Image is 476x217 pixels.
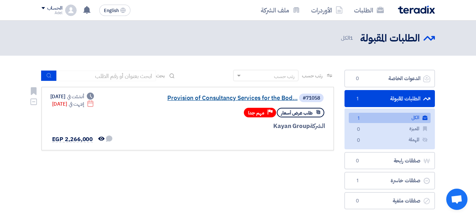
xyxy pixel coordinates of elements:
[155,122,325,131] div: Kayan Group
[156,72,165,79] span: بحث
[345,172,435,189] a: صفقات خاسرة1
[353,157,362,165] span: 0
[345,152,435,169] a: صفقات رابحة0
[353,75,362,82] span: 0
[52,100,94,108] div: [DATE]
[274,73,295,80] div: رتب حسب
[354,115,363,122] span: 1
[349,124,431,134] a: المميزة
[354,126,363,133] span: 0
[398,6,435,14] img: Teradix logo
[341,34,354,42] span: الكل
[248,110,264,116] span: مهم جدا
[349,113,431,123] a: الكل
[41,11,62,15] div: Adel
[348,2,390,18] a: الطلبات
[354,137,363,144] span: 0
[349,135,431,145] a: المهملة
[302,72,322,79] span: رتب حسب
[156,95,298,101] a: Provision of Consultancy Services for the Bod...
[350,34,353,42] span: 1
[69,100,84,108] span: إنتهت في
[360,32,420,45] h2: الطلبات المقبولة
[57,71,156,81] input: ابحث بعنوان أو رقم الطلب
[306,2,348,18] a: الأوردرات
[47,5,62,11] div: الحساب
[345,70,435,87] a: الدعوات الخاصة0
[99,5,130,16] button: English
[65,5,77,16] img: profile_test.png
[50,93,94,100] div: [DATE]
[281,110,313,116] span: طلب عرض أسعار
[446,189,467,210] div: Open chat
[310,122,325,130] span: الشركة
[353,197,362,205] span: 0
[303,96,320,101] div: #71058
[255,2,306,18] a: ملف الشركة
[345,192,435,210] a: صفقات ملغية0
[353,95,362,102] span: 1
[52,135,93,144] span: EGP 2,266,000
[345,90,435,107] a: الطلبات المقبولة1
[353,177,362,184] span: 1
[104,8,119,13] span: English
[67,93,84,100] span: أنشئت في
